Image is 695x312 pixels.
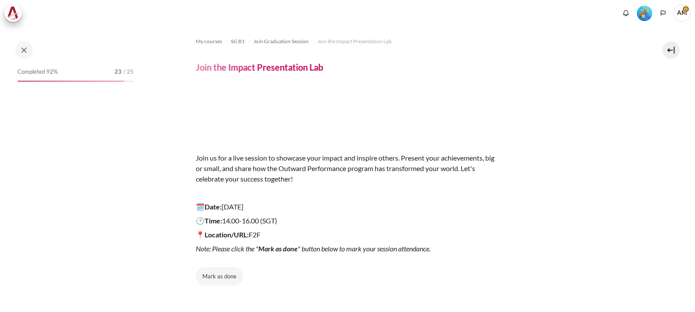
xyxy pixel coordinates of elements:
[317,36,392,47] a: Join the Impact Presentation Lab
[4,4,26,22] a: Architeck Architeck
[196,216,277,225] span: 14.00-16.00 (SGT)
[619,7,632,20] div: Show notification window with no new notifications
[254,38,309,45] span: Join Graduation Session
[637,6,652,21] img: Level #5
[196,216,222,225] strong: 🕑Time:
[258,244,298,253] strong: Mark as done
[231,36,245,47] a: SG B1
[123,68,134,76] span: / 25
[196,202,502,212] p: [DATE]
[196,267,243,285] button: Mark Join the Impact Presentation Lab as done
[196,230,249,239] strong: 📍Location/URL:
[196,244,431,253] em: Note: Please click the " " button below to mark your session attendance.
[17,68,58,76] span: Completed 92%
[673,4,691,22] a: User menu
[196,230,502,240] p: F2F
[17,81,125,82] div: 92%
[673,4,691,22] span: AM
[196,34,633,48] nav: Navigation bar
[196,36,222,47] a: My courses
[254,36,309,47] a: Join Graduation Session
[317,38,392,45] span: Join the Impact Presentation Lab
[7,7,19,20] img: Architeck
[196,202,222,211] strong: 🗓️Date:
[657,7,670,20] button: Languages
[633,5,656,21] a: Level #5
[637,5,652,21] div: Level #5
[196,38,222,45] span: My courses
[231,38,245,45] span: SG B1
[196,62,323,73] h4: Join the Impact Presentation Lab
[115,68,122,76] span: 23
[196,154,494,183] span: Join us for a live session to showcase your impact and inspire others. Present your achievements,...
